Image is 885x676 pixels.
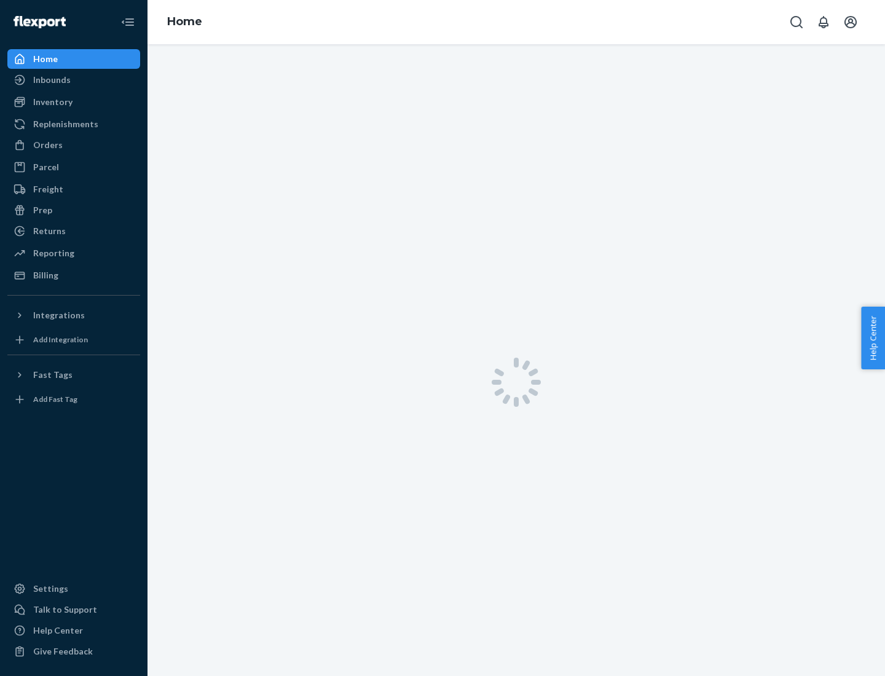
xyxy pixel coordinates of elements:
a: Inventory [7,92,140,112]
a: Inbounds [7,70,140,90]
a: Billing [7,265,140,285]
a: Settings [7,579,140,599]
div: Give Feedback [33,645,93,658]
div: Settings [33,583,68,595]
button: Open notifications [811,10,836,34]
button: Integrations [7,305,140,325]
button: Fast Tags [7,365,140,385]
div: Help Center [33,624,83,637]
div: Replenishments [33,118,98,130]
a: Orders [7,135,140,155]
div: Home [33,53,58,65]
div: Inventory [33,96,73,108]
a: Prep [7,200,140,220]
button: Give Feedback [7,642,140,661]
button: Help Center [861,307,885,369]
div: Reporting [33,247,74,259]
a: Parcel [7,157,140,177]
div: Billing [33,269,58,281]
div: Parcel [33,161,59,173]
a: Reporting [7,243,140,263]
div: Add Integration [33,334,88,345]
img: Flexport logo [14,16,66,28]
button: Open account menu [838,10,863,34]
a: Home [7,49,140,69]
div: Freight [33,183,63,195]
div: Returns [33,225,66,237]
div: Prep [33,204,52,216]
ol: breadcrumbs [157,4,212,40]
div: Add Fast Tag [33,394,77,404]
a: Add Integration [7,330,140,350]
div: Fast Tags [33,369,73,381]
button: Close Navigation [116,10,140,34]
div: Inbounds [33,74,71,86]
a: Add Fast Tag [7,390,140,409]
a: Replenishments [7,114,140,134]
a: Talk to Support [7,600,140,619]
a: Help Center [7,621,140,640]
div: Talk to Support [33,603,97,616]
a: Freight [7,179,140,199]
a: Returns [7,221,140,241]
a: Home [167,15,202,28]
div: Integrations [33,309,85,321]
button: Open Search Box [784,10,809,34]
div: Orders [33,139,63,151]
